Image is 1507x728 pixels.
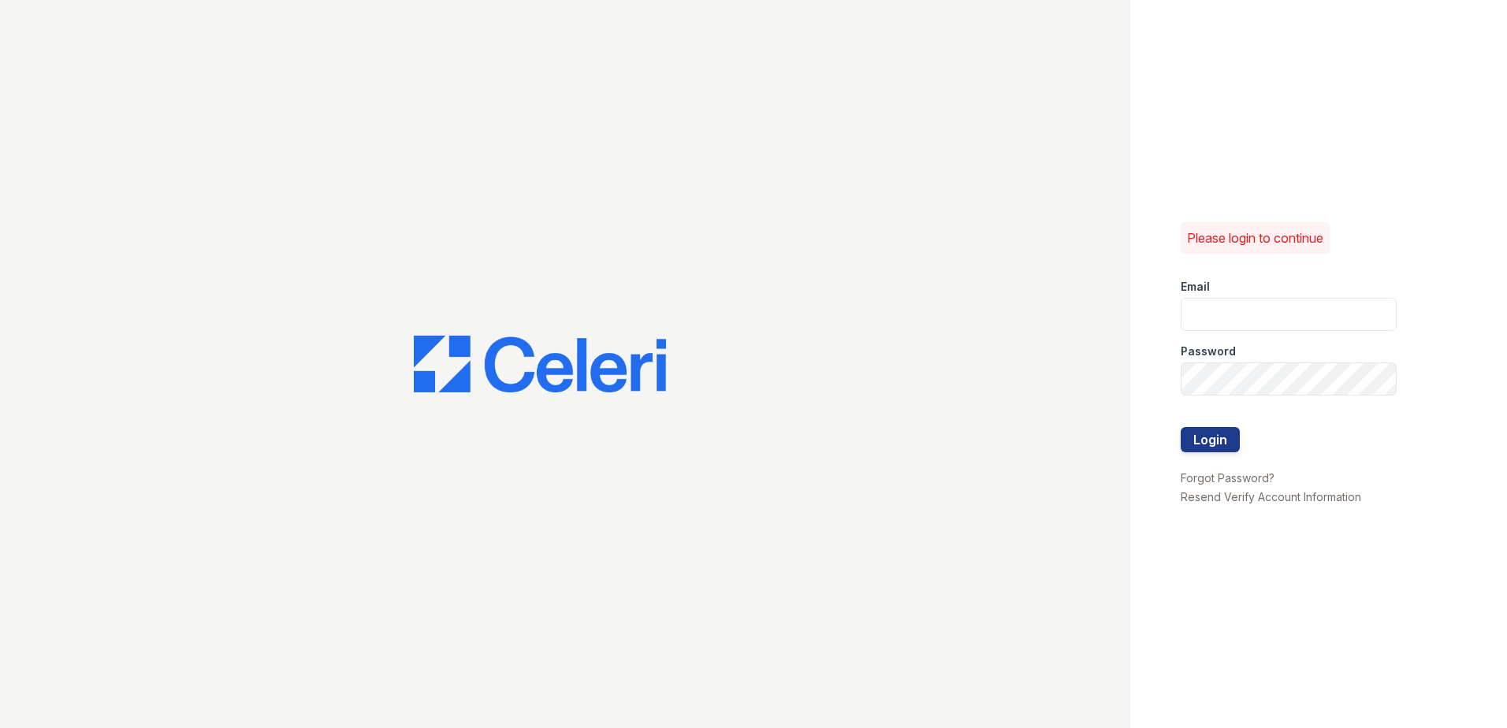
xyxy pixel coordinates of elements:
a: Forgot Password? [1181,471,1274,485]
img: CE_Logo_Blue-a8612792a0a2168367f1c8372b55b34899dd931a85d93a1a3d3e32e68fde9ad4.png [414,336,666,392]
label: Email [1181,279,1210,295]
p: Please login to continue [1187,228,1323,247]
label: Password [1181,344,1236,359]
a: Resend Verify Account Information [1181,490,1361,503]
button: Login [1181,427,1240,452]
